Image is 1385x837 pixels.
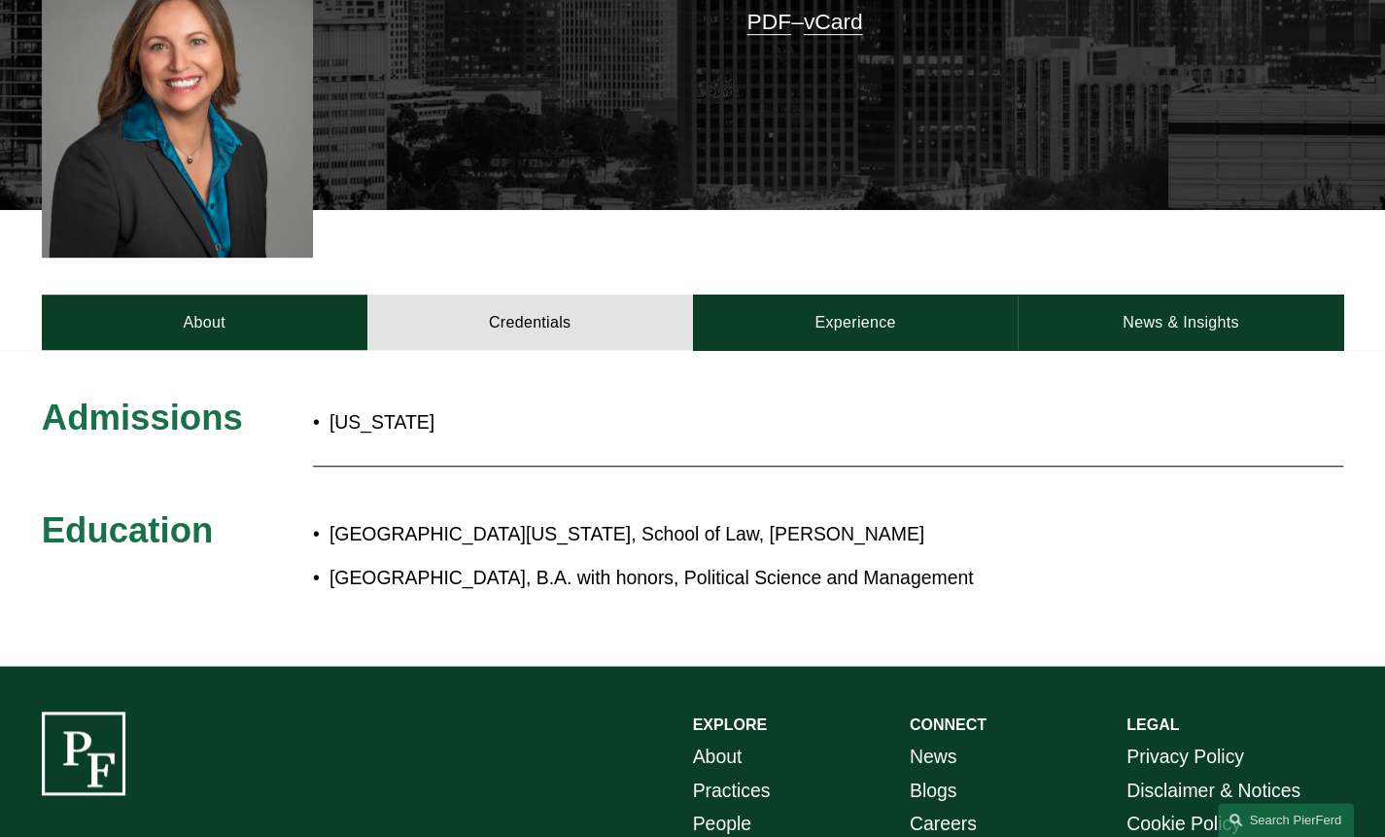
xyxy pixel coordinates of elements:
a: Privacy Policy [1126,740,1244,774]
p: [US_STATE] [329,405,801,439]
a: News [910,740,957,774]
span: Education [42,510,214,550]
a: Disclaimer & Notices [1126,774,1300,808]
a: News & Insights [1018,295,1343,351]
strong: CONNECT [910,716,987,733]
a: Search this site [1218,803,1354,837]
a: PDF [746,9,791,34]
a: About [42,295,367,351]
strong: LEGAL [1126,716,1179,733]
p: [GEOGRAPHIC_DATA][US_STATE], School of Law, [PERSON_NAME] [329,517,1181,551]
a: Practices [693,774,771,808]
a: Experience [693,295,1019,351]
span: Admissions [42,398,243,437]
a: Blogs [910,774,957,808]
strong: EXPLORE [693,716,767,733]
a: About [693,740,743,774]
a: Credentials [367,295,693,351]
p: [GEOGRAPHIC_DATA], B.A. with honors, Political Science and Management [329,561,1181,595]
a: vCard [804,9,863,34]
